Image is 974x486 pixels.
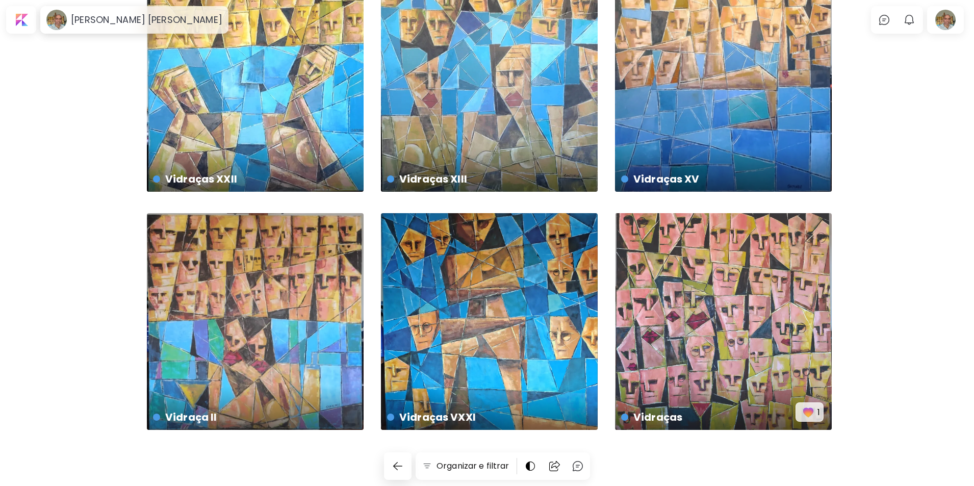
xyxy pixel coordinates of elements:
p: 1 [817,406,820,419]
img: favorites [801,405,815,419]
a: Vidraçasfavorites1https://cdn.kaleido.art/CDN/Artwork/175707/Primary/medium.webp?updated=778746 [615,213,832,430]
button: bellIcon [901,11,918,29]
h4: Vidraças XXII [153,171,355,187]
a: Vidraça IIhttps://cdn.kaleido.art/CDN/Artwork/175718/Primary/medium.webp?updated=778811 [147,213,364,430]
img: bellIcon [903,14,915,26]
a: Vidraças VXXIhttps://cdn.kaleido.art/CDN/Artwork/175716/Primary/medium.webp?updated=778803 [381,213,598,430]
img: chatIcon [878,14,890,26]
h4: Vidraças [621,410,796,425]
h4: Vidraças VXXI [387,410,589,425]
h6: Organizar e filtrar [437,460,509,472]
h4: Vidraça II [153,410,355,425]
button: favorites1 [796,402,824,422]
img: back [392,460,404,472]
a: back [384,452,416,480]
button: back [384,452,412,480]
h4: Vidraças XV [621,171,824,187]
h4: Vidraças XIII [387,171,589,187]
h6: [PERSON_NAME] [PERSON_NAME] [71,14,222,26]
img: chatIcon [572,460,584,472]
